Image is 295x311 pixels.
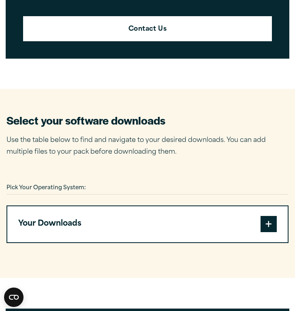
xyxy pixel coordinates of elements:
button: Open CMP widget [4,288,24,307]
p: Use the table below to find and navigate to your desired downloads. You can add multiple files to... [6,135,278,158]
h2: Select your software downloads [6,113,278,127]
span: Pick Your Operating System: [6,185,86,190]
strong: Contact Us [128,24,167,35]
a: Contact Us [23,16,272,41]
button: Your Downloads [7,206,288,242]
